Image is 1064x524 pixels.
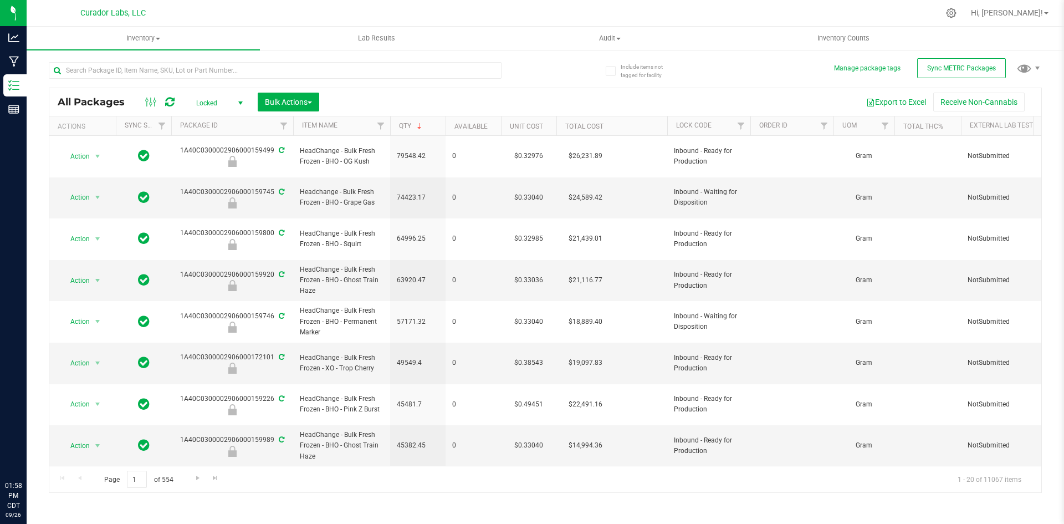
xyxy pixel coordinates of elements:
span: In Sync [138,231,150,246]
span: Include items not tagged for facility [621,63,676,79]
div: Actions [58,123,111,130]
a: Audit [493,27,727,50]
span: 0 [452,151,494,161]
span: HeadChange - Bulk Fresh Frozen - XO - Trop Cherry [300,353,383,374]
span: select [91,355,105,371]
span: Action [60,438,90,454]
div: Inbound - Ready for Production [170,404,295,415]
span: Inbound - Waiting for Disposition [674,311,744,332]
span: Sync from Compliance System [277,229,284,237]
button: Bulk Actions [258,93,319,111]
span: Action [60,190,90,205]
span: Hi, [PERSON_NAME]! [971,8,1043,17]
span: 57171.32 [397,317,439,327]
div: Inbound - Waiting for Disposition [170,197,295,208]
span: HeadChange - Bulk Fresh Frozen - BHO - Pink Z Burst [300,394,383,415]
span: $26,231.89 [563,148,608,164]
span: 0 [452,233,494,244]
span: Sync from Compliance System [277,271,284,278]
a: Go to the last page [207,471,223,486]
iframe: Resource center [11,435,44,469]
span: 63920.47 [397,275,439,286]
span: Inventory Counts [802,33,884,43]
span: 1 - 20 of 11067 items [949,471,1030,487]
span: select [91,149,105,164]
td: $0.33040 [501,425,556,467]
span: $21,116.77 [563,272,608,288]
span: Gram [840,317,888,327]
div: 1A40C0300002906000159499 [170,145,295,167]
div: Inbound - Waiting for Disposition [170,322,295,333]
span: Action [60,355,90,371]
span: select [91,314,105,329]
span: In Sync [138,272,150,288]
input: Search Package ID, Item Name, SKU, Lot or Part Number... [49,62,502,79]
span: 0 [452,275,494,286]
span: Headchange - Bulk Fresh Frozen - BHO - Grape Gas [300,187,383,208]
span: Bulk Actions [265,98,312,106]
span: Action [60,149,90,164]
a: Filter [815,116,833,135]
button: Receive Non-Cannabis [933,93,1025,111]
inline-svg: Manufacturing [8,56,19,67]
span: In Sync [138,190,150,205]
span: Gram [840,151,888,161]
span: 74423.17 [397,192,439,203]
span: HeadChange - Bulk Fresh Frozen - BHO - Permanent Marker [300,306,383,338]
span: In Sync [138,437,150,453]
span: Inbound - Ready for Production [674,269,744,291]
a: Item Name [302,121,337,129]
div: 1A40C0300002906000159800 [170,228,295,250]
a: Filter [732,116,750,135]
a: Order Id [759,121,787,129]
a: External Lab Test Result [970,121,1057,129]
span: Inbound - Ready for Production [674,353,744,374]
td: $0.32985 [501,218,556,260]
inline-svg: Reports [8,104,19,115]
span: $24,589.42 [563,190,608,206]
span: select [91,190,105,205]
span: Sync METRC Packages [927,64,996,72]
span: select [91,396,105,412]
span: 0 [452,440,494,451]
a: Filter [153,116,171,135]
input: 1 [127,471,147,488]
span: Gram [840,192,888,203]
span: $21,439.01 [563,231,608,247]
p: 01:58 PM CDT [5,481,22,511]
div: Inbound - Ready for Production [170,156,295,167]
span: Sync from Compliance System [277,436,284,444]
a: Qty [399,122,424,130]
span: $18,889.40 [563,314,608,330]
span: Inbound - Ready for Production [674,435,744,456]
div: 1A40C0300002906000159920 [170,269,295,291]
div: 1A40C0300002906000159989 [170,435,295,456]
a: Unit Cost [510,123,543,130]
td: $0.49451 [501,384,556,426]
td: $0.33040 [501,301,556,343]
div: 1A40C0300002906000159746 [170,311,295,333]
span: 49549.4 [397,358,439,368]
span: 0 [452,399,494,410]
span: 0 [452,317,494,327]
span: HeadChange - Bulk Fresh Frozen - BHO - Ghost Train Haze [300,264,383,297]
span: Sync from Compliance System [277,312,284,320]
a: Go to the next page [190,471,206,486]
span: Gram [840,358,888,368]
p: 09/26 [5,511,22,519]
a: Package ID [180,121,218,129]
span: Inbound - Waiting for Disposition [674,187,744,208]
span: select [91,438,105,454]
div: 1A40C0300002906000172101 [170,352,295,374]
span: Gram [840,233,888,244]
span: Sync from Compliance System [277,188,284,196]
inline-svg: Inventory [8,80,19,91]
span: Action [60,396,90,412]
span: In Sync [138,148,150,164]
span: Action [60,273,90,288]
inline-svg: Analytics [8,32,19,43]
span: 0 [452,358,494,368]
span: Action [60,231,90,247]
div: Inbound - Ready for Production [170,280,295,291]
span: Sync from Compliance System [277,395,284,403]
